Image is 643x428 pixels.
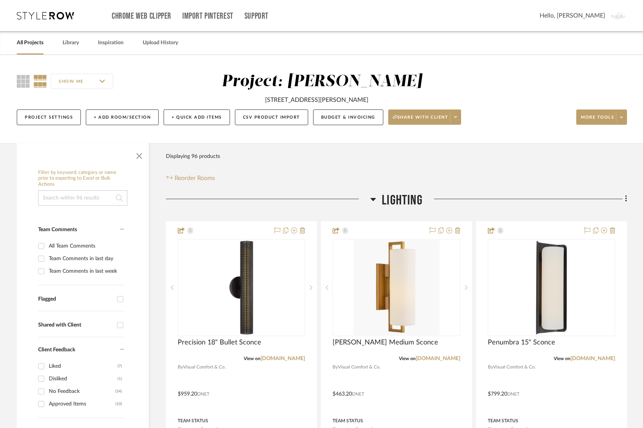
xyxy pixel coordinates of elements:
div: (1) [117,373,122,385]
div: (10) [115,398,122,410]
button: + Add Room/Section [86,109,159,125]
span: View on [554,356,571,361]
a: Support [244,13,268,19]
div: (7) [117,360,122,372]
div: [STREET_ADDRESS][PERSON_NAME] [265,95,368,105]
a: Upload History [143,38,178,48]
div: Project: [PERSON_NAME] [222,74,422,90]
span: Share with client [393,114,448,126]
img: Penumbra 15" Sconce [504,240,599,335]
span: By [178,364,183,371]
span: Client Feedback [38,347,75,352]
button: Share with client [388,109,461,125]
span: View on [244,356,260,361]
div: 0 [333,240,460,336]
div: Team Comments in last day [49,253,122,265]
span: Precision 18" Bullet Sconce [178,338,261,347]
a: [DOMAIN_NAME] [260,356,305,361]
span: Visual Comfort & Co. [183,364,226,371]
div: Flagged [38,296,113,302]
div: Liked [49,360,117,372]
div: Team Status [178,417,208,424]
div: Team Status [333,417,363,424]
img: Precision 18" Bullet Sconce [194,240,289,335]
img: avatar [611,8,627,24]
span: More tools [581,114,614,126]
button: CSV Product Import [235,109,308,125]
span: View on [399,356,416,361]
img: Bowen Medium Sconce [354,240,440,335]
button: More tools [576,109,627,125]
a: Import Pinterest [182,13,233,19]
span: Lighting [382,192,423,209]
div: Approved Items [49,398,115,410]
button: Reorder Rooms [166,174,215,183]
button: Project Settings [17,109,81,125]
div: Shared with Client [38,322,113,328]
div: Team Comments in last week [49,265,122,277]
button: Close [132,147,147,162]
div: Disliked [49,373,117,385]
div: Team Status [488,417,518,424]
div: All Team Comments [49,240,122,252]
h6: Filter by keyword, category or name prior to exporting to Excel or Bulk Actions [38,170,127,188]
button: Budget & Invoicing [313,109,383,125]
div: 0 [178,240,305,336]
span: Team Comments [38,227,77,232]
a: [DOMAIN_NAME] [416,356,460,361]
span: Visual Comfort & Co. [338,364,381,371]
div: Displaying 96 products [166,149,220,164]
a: Library [63,38,79,48]
span: [PERSON_NAME] Medium Sconce [333,338,438,347]
div: (54) [115,385,122,397]
a: Chrome Web Clipper [112,13,171,19]
span: By [488,364,493,371]
a: [DOMAIN_NAME] [571,356,615,361]
span: Hello, [PERSON_NAME] [540,11,605,20]
a: All Projects [17,38,43,48]
span: Visual Comfort & Co. [493,364,536,371]
div: No Feedback [49,385,115,397]
span: Reorder Rooms [175,174,215,183]
a: Inspiration [98,38,124,48]
span: By [333,364,338,371]
span: Penumbra 15" Sconce [488,338,555,347]
input: Search within 96 results [38,190,127,206]
button: + Quick Add Items [164,109,230,125]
